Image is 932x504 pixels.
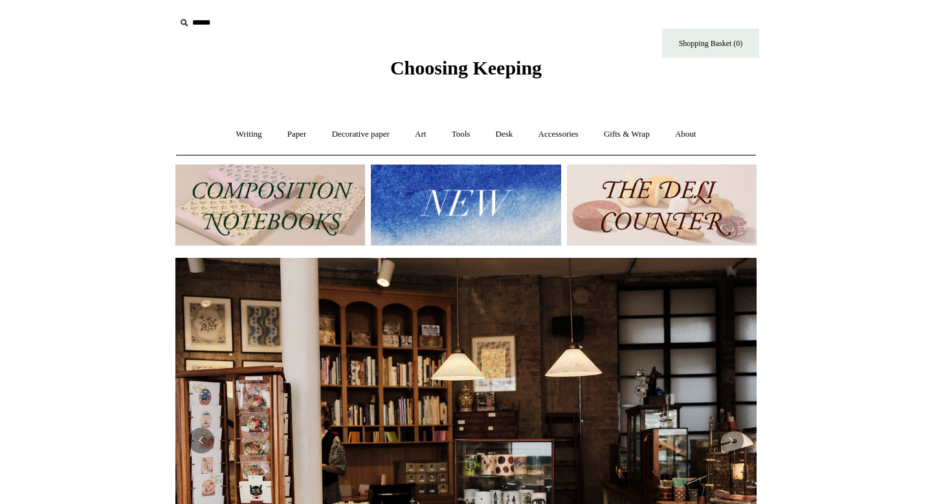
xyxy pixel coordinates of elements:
a: Choosing Keeping [390,67,542,76]
a: Accessories [527,117,590,152]
a: Art [403,117,438,152]
a: Gifts & Wrap [592,117,661,152]
a: Shopping Basket (0) [662,29,759,58]
img: The Deli Counter [567,165,757,246]
a: About [663,117,708,152]
button: Previous [188,428,214,453]
span: Choosing Keeping [390,57,542,78]
a: Decorative paper [320,117,401,152]
a: Writing [225,117,274,152]
img: 202302 Composition ledgers.jpg__PID:69722ee6-fa44-49dd-a067-31375e5d54ec [175,165,365,246]
a: Paper [276,117,318,152]
button: Next [718,428,744,453]
img: New.jpg__PID:f73bdf93-380a-4a35-bcfe-7823039498e1 [371,165,560,246]
a: Tools [440,117,482,152]
a: Desk [484,117,525,152]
